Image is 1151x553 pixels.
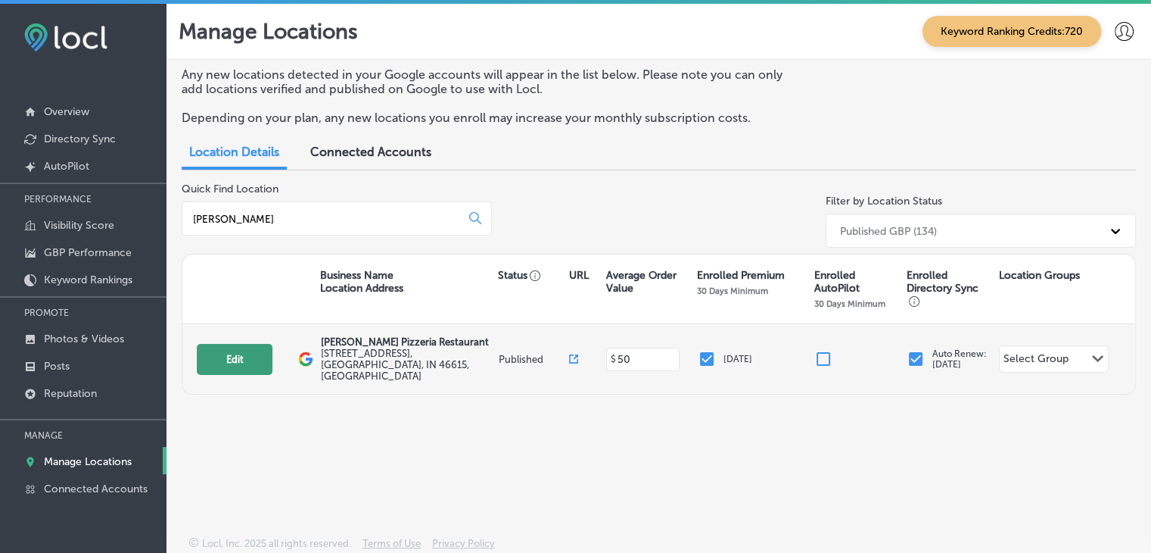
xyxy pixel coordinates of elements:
[44,333,124,345] p: Photos & Videos
[723,354,752,364] p: [DATE]
[498,269,569,282] p: Status
[569,269,589,282] p: URL
[167,89,255,99] div: Keywords by Traffic
[58,89,135,99] div: Domain Overview
[182,67,802,96] p: Any new locations detected in your Google accounts will appear in the list below. Please note you...
[814,269,899,295] p: Enrolled AutoPilot
[44,219,114,232] p: Visibility Score
[44,160,89,173] p: AutoPilot
[39,39,166,52] div: Domain: [DOMAIN_NAME]
[41,88,53,100] img: tab_domain_overview_orange.svg
[697,286,768,296] p: 30 Days Minimum
[44,105,89,118] p: Overview
[320,269,403,295] p: Business Name Location Address
[298,351,313,367] img: logo
[197,344,272,375] button: Edit
[182,183,278,195] label: Quick Find Location
[182,111,802,125] p: Depending on your plan, any new locations you enroll may increase your monthly subscription costs.
[814,298,885,309] p: 30 Days Minimum
[44,455,132,468] p: Manage Locations
[42,24,74,36] div: v 4.0.25
[1003,352,1069,370] div: Select Group
[44,483,148,495] p: Connected Accounts
[44,273,132,286] p: Keyword Rankings
[499,354,570,365] p: Published
[44,133,116,145] p: Directory Sync
[907,269,991,308] p: Enrolled Directory Sync
[922,16,1101,47] span: Keyword Ranking Credits: 720
[840,224,937,237] div: Published GBP (134)
[202,538,351,549] p: Locl, Inc. 2025 all rights reserved.
[189,145,279,159] span: Location Details
[321,336,494,348] p: [PERSON_NAME] Pizzeria Restaurant
[24,39,36,52] img: website_grey.svg
[310,145,431,159] span: Connected Accounts
[191,212,457,226] input: All Locations
[826,195,942,208] label: Filter by Location Status
[321,348,494,382] label: [STREET_ADDRESS] , [GEOGRAPHIC_DATA], IN 46615, [GEOGRAPHIC_DATA]
[151,88,163,100] img: tab_keywords_by_traffic_grey.svg
[24,24,36,36] img: logo_orange.svg
[932,348,987,370] p: Auto Renew: [DATE]
[697,269,785,282] p: Enrolled Premium
[179,19,358,44] p: Manage Locations
[44,246,132,259] p: GBP Performance
[605,269,689,295] p: Average Order Value
[999,269,1080,282] p: Location Groups
[44,387,97,400] p: Reputation
[44,360,70,373] p: Posts
[24,23,107,52] img: fda3e92497d09a02dc62c9cd864e3231.png
[611,354,616,364] p: $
